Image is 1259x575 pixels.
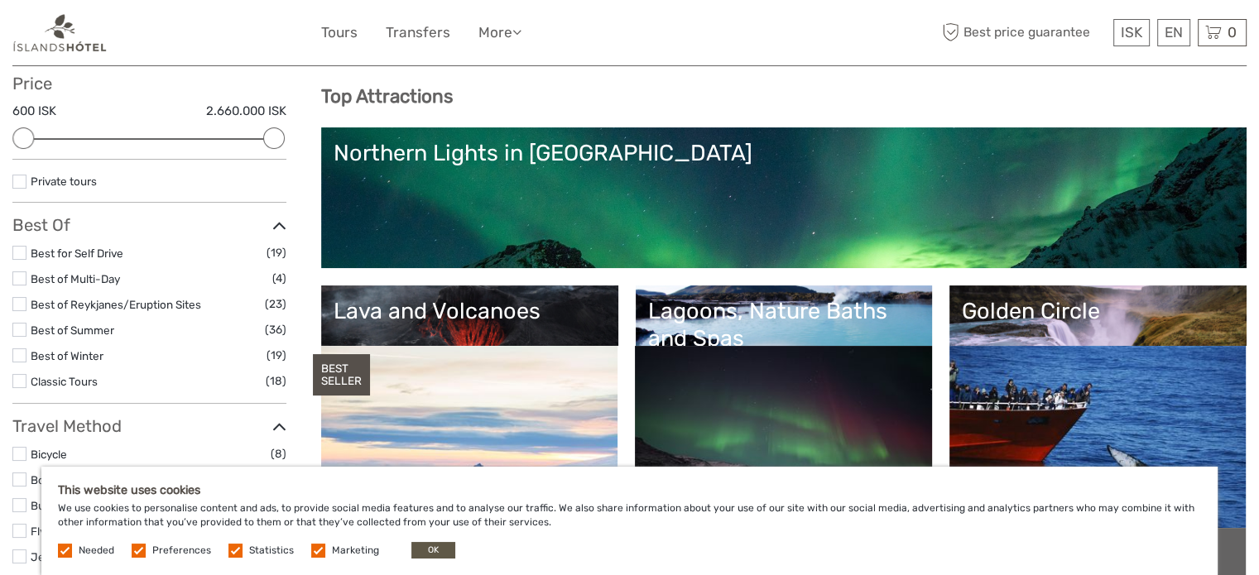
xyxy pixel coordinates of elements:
[266,371,286,391] span: (18)
[265,320,286,339] span: (36)
[272,269,286,288] span: (4)
[478,21,521,45] a: More
[31,175,97,188] a: Private tours
[12,215,286,235] h3: Best Of
[79,544,114,558] label: Needed
[334,298,606,414] a: Lava and Volcanoes
[1157,19,1190,46] div: EN
[265,295,286,314] span: (23)
[31,272,120,285] a: Best of Multi-Day
[12,416,286,436] h3: Travel Method
[31,473,55,486] a: Boat
[1121,24,1142,41] span: ISK
[23,29,187,42] p: We're away right now. Please check back later!
[31,375,98,388] a: Classic Tours
[411,542,455,558] button: OK
[648,298,920,352] div: Lagoons, Nature Baths and Spas
[206,103,286,120] label: 2.660.000 ISK
[31,525,61,538] a: Flying
[962,298,1234,324] div: Golden Circle
[249,544,294,558] label: Statistics
[648,298,920,414] a: Lagoons, Nature Baths and Spas
[58,483,1201,497] h5: This website uses cookies
[31,323,114,337] a: Best of Summer
[332,544,379,558] label: Marketing
[12,12,108,53] img: 1298-aa34540a-eaca-4c1b-b063-13e4b802c612_logo_small.png
[334,140,1234,166] div: Northern Lights in [GEOGRAPHIC_DATA]
[962,298,1234,414] a: Golden Circle
[31,499,50,512] a: Bus
[12,103,56,120] label: 600 ISK
[31,349,103,362] a: Best of Winter
[31,298,201,311] a: Best of Reykjanes/Eruption Sites
[31,247,123,260] a: Best for Self Drive
[271,444,286,463] span: (8)
[31,448,67,461] a: Bicycle
[321,85,453,108] b: Top Attractions
[152,544,211,558] label: Preferences
[267,243,286,262] span: (19)
[31,550,88,563] a: Jeep / 4x4
[313,354,370,395] div: BEST SELLER
[321,21,358,45] a: Tours
[267,346,286,365] span: (19)
[12,74,286,93] h3: Price
[1225,24,1239,41] span: 0
[386,21,450,45] a: Transfers
[938,19,1109,46] span: Best price guarantee
[190,26,210,46] button: Open LiveChat chat widget
[334,298,606,324] div: Lava and Volcanoes
[41,467,1218,575] div: We use cookies to personalise content and ads, to provide social media features and to analyse ou...
[334,140,1234,256] a: Northern Lights in [GEOGRAPHIC_DATA]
